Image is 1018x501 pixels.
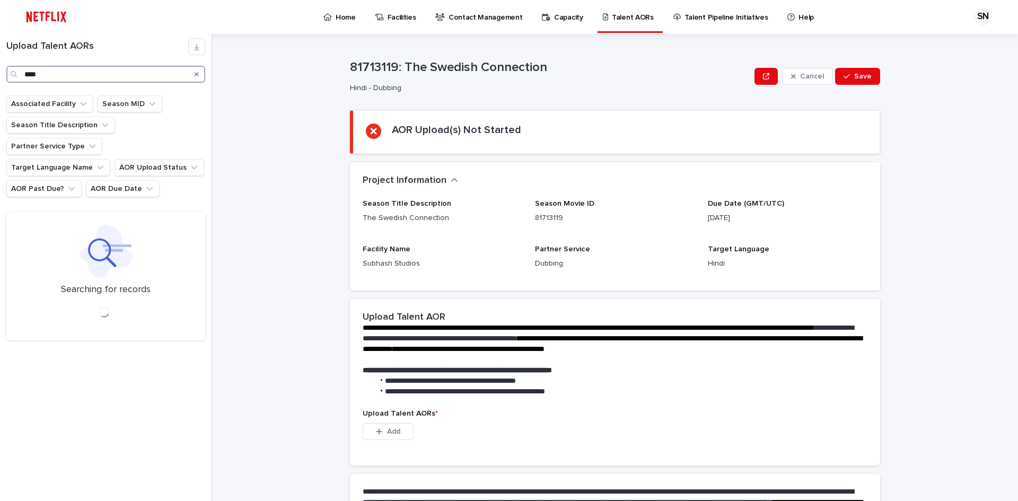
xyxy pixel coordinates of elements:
[363,200,451,207] span: Season Title Description
[6,117,115,134] button: Season Title Description
[854,73,872,80] span: Save
[363,258,522,269] p: Subhash Studios
[392,124,521,136] h2: AOR Upload(s) Not Started
[350,60,750,75] p: 81713119: The Swedish Connection
[86,180,160,197] button: AOR Due Date
[708,258,867,269] p: Hindi
[387,428,400,435] span: Add
[363,175,446,187] h2: Project Information
[363,423,414,440] button: Add
[535,245,590,253] span: Partner Service
[708,200,784,207] span: Due Date (GMT/UTC)
[363,312,445,323] h2: Upload Talent AOR
[98,95,162,112] button: Season MID
[708,245,769,253] span: Target Language
[535,213,695,224] p: 81713119
[708,213,867,224] p: [DATE]
[363,245,410,253] span: Facility Name
[800,73,824,80] span: Cancel
[6,66,205,83] input: Search
[115,159,204,176] button: AOR Upload Status
[535,200,594,207] span: Season Movie ID
[6,138,102,155] button: Partner Service Type
[61,284,151,296] p: Searching for records
[21,6,72,28] img: ifQbXi3ZQGMSEF7WDB7W
[350,84,746,93] p: Hindi - Dubbing
[835,68,880,85] button: Save
[6,95,93,112] button: Associated Facility
[535,258,695,269] p: Dubbing
[6,180,82,197] button: AOR Past Due?
[975,8,991,25] div: SN
[6,41,188,52] h1: Upload Talent AORs
[782,68,833,85] button: Cancel
[363,213,522,224] p: The Swedish Connection
[363,410,438,417] span: Upload Talent AORs
[6,159,110,176] button: Target Language Name
[363,175,458,187] button: Project Information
